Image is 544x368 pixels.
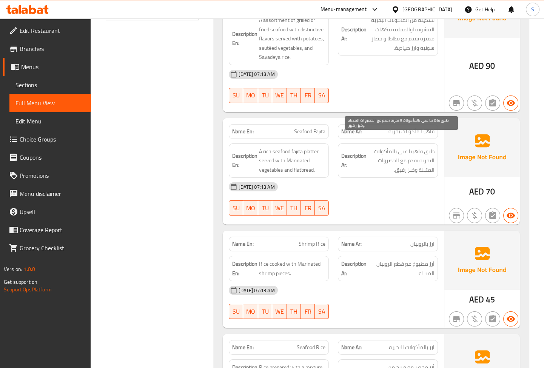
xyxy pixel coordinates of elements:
span: Branches [20,44,85,53]
strong: Name Ar: [341,128,362,135]
strong: Description En: [232,151,257,170]
button: Purchased item [467,208,482,223]
a: Full Menu View [9,94,91,112]
button: MO [243,200,258,216]
button: SA [315,88,329,103]
button: WE [272,304,287,319]
span: فاهيتا مأكولات بحرية [388,128,435,135]
span: MO [246,203,255,214]
span: A rich seafood fajita platter served with Marinated vegetables and flatbread. [259,147,325,175]
button: WE [272,200,287,216]
strong: Name En: [232,343,254,351]
button: TU [258,304,272,319]
span: ارز بالمأكولات البحرية [389,343,435,351]
span: Shrimp Rice [299,240,325,248]
span: Coupons [20,153,85,162]
strong: Name En: [232,240,254,248]
span: ارز بالروبيان [410,240,435,248]
button: TH [287,304,301,319]
span: WE [275,90,284,101]
span: SU [232,90,240,101]
img: Ae5nvW7+0k+MAAAAAElFTkSuQmCC [444,231,520,289]
button: Purchased item [467,95,482,111]
a: Choice Groups [3,130,91,148]
a: Promotions [3,166,91,185]
button: SU [229,304,243,319]
button: SA [315,200,329,216]
button: FR [301,88,315,103]
a: Sections [9,76,91,94]
span: FR [304,306,312,317]
strong: Description Ar: [341,259,368,278]
strong: Description En: [232,259,257,278]
button: SU [229,200,243,216]
strong: Description Ar: [341,151,367,170]
span: SU [232,306,240,317]
a: Menus [3,58,91,76]
span: TH [290,90,298,101]
span: Sections [15,80,85,89]
span: AED [469,184,484,199]
span: طبق فاهيتا غني بالمأكولات البحرية يقدم مع الخضروات المتبلة وخبز رقيق. [368,147,435,175]
span: SA [318,90,326,101]
span: Grocery Checklist [20,243,85,253]
span: [DATE] 07:13 AM [236,287,277,294]
div: Menu-management [321,5,367,14]
span: Full Menu View [15,99,85,108]
span: Choice Groups [20,135,85,144]
span: Seafood Rice [297,343,325,351]
span: أرز مطبوخ مع قطع الروبيان المتبلة . [370,259,435,278]
span: 45 [486,292,495,307]
span: SU [232,203,240,214]
span: SA [318,203,326,214]
button: Available [503,95,518,111]
strong: Description Ar: [341,25,367,43]
span: SA [318,306,326,317]
span: Seafood Fajita [294,128,325,135]
span: Version: [4,264,22,274]
button: Not has choices [485,95,500,111]
span: Coverage Report [20,225,85,234]
strong: Name Ar: [341,343,362,351]
span: Get support on: [4,277,39,287]
span: [DATE] 07:13 AM [236,183,277,191]
button: Not branch specific item [449,95,464,111]
span: TU [261,203,269,214]
span: S [531,5,534,14]
strong: Name Ar: [341,240,362,248]
span: Menus [21,62,85,71]
button: Available [503,311,518,326]
span: TU [261,306,269,317]
button: SU [229,88,243,103]
a: Menu disclaimer [3,185,91,203]
button: Not branch specific item [449,208,464,223]
button: TH [287,88,301,103]
button: WE [272,88,287,103]
button: Purchased item [467,311,482,326]
span: Upsell [20,207,85,216]
strong: Description En: [232,29,257,48]
span: FR [304,90,312,101]
span: TU [261,90,269,101]
a: Coverage Report [3,221,91,239]
span: تشكيلة من المأكولات البحرية المشوية اوالمقلية بنكهات مميزة تقدم مع بطاطا و خضار سوتيه وارز صيادية. [368,15,435,52]
span: 90 [486,59,495,73]
span: [DATE] 07:13 AM [236,71,277,78]
a: Edit Menu [9,112,91,130]
button: TU [258,88,272,103]
span: Edit Restaurant [20,26,85,35]
button: SA [315,304,329,319]
a: Branches [3,40,91,58]
span: MO [246,90,255,101]
span: Rice cooked with Marinated shrimp pieces. [259,259,325,278]
span: Promotions [20,171,85,180]
span: TH [290,306,298,317]
a: Edit Restaurant [3,22,91,40]
span: AED [469,292,484,307]
button: Not has choices [485,311,500,326]
span: WE [275,306,284,317]
button: Not has choices [485,208,500,223]
button: MO [243,88,258,103]
button: TU [258,200,272,216]
a: Grocery Checklist [3,239,91,257]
